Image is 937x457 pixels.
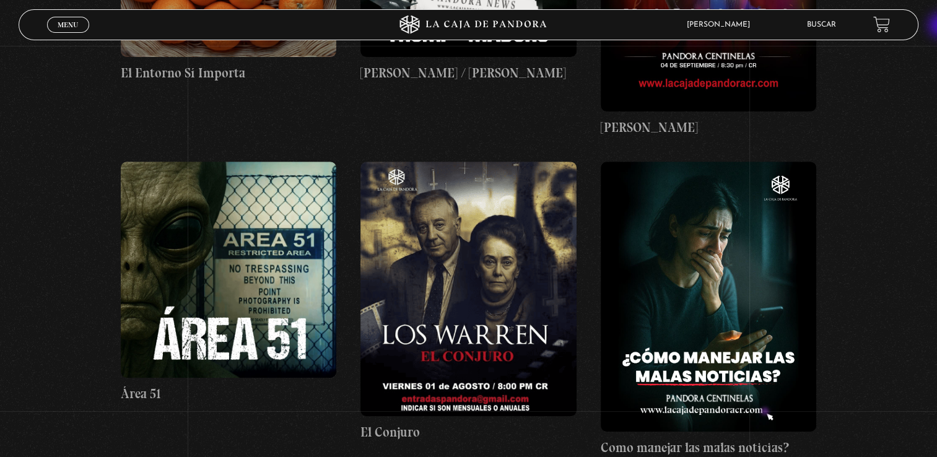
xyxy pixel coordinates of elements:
[807,21,836,28] a: Buscar
[121,162,337,403] a: Área 51
[53,32,82,40] span: Cerrar
[681,21,762,28] span: [PERSON_NAME]
[360,422,577,442] h4: El Conjuro
[360,162,577,442] a: El Conjuro
[121,384,337,404] h4: Área 51
[601,162,817,457] a: Como manejar las malas noticias?
[58,21,78,28] span: Menu
[873,16,890,33] a: View your shopping cart
[121,63,337,83] h4: El Entorno Sí Importa
[360,63,577,83] h4: [PERSON_NAME] / [PERSON_NAME]
[601,118,817,137] h4: [PERSON_NAME]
